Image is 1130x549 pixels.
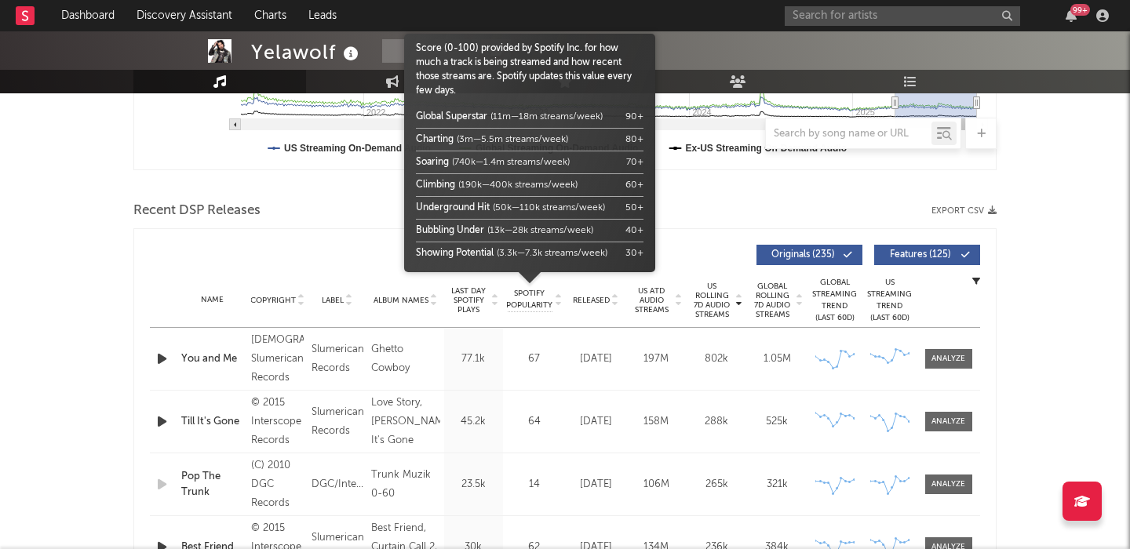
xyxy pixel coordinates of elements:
[756,245,862,265] button: Originals(235)
[133,202,261,220] span: Recent DSP Releases
[448,286,490,314] span: Last Day Spotify Plays
[1070,4,1090,16] div: 99 +
[181,414,243,430] a: Till It's Gone
[507,414,562,430] div: 64
[625,133,643,147] div: 80 +
[625,224,643,238] div: 40 +
[457,135,568,144] span: (3m—5.5m streams/week)
[751,351,804,367] div: 1.05M
[811,277,858,324] div: Global Streaming Trend (Last 60D)
[312,403,363,441] div: Slumerican/Shady/Interscope Records
[630,414,683,430] div: 158M
[497,249,607,258] span: (3.3k—7.3k streams/week)
[416,249,494,258] span: Showing Potential
[630,477,683,493] div: 106M
[250,296,296,305] span: Copyright
[751,282,794,319] span: Global Rolling 7D Audio Streams
[416,180,455,190] span: Climbing
[416,158,449,167] span: Soaring
[507,477,562,493] div: 14
[691,351,743,367] div: 802k
[251,456,303,513] div: (C) 2010 DGC Records
[573,296,610,305] span: Released
[448,351,499,367] div: 77.1k
[625,246,643,260] div: 30 +
[507,351,562,367] div: 67
[931,206,997,216] button: Export CSV
[570,477,622,493] div: [DATE]
[866,277,913,324] div: US Streaming Trend (Last 60D)
[625,201,643,215] div: 50 +
[490,112,603,122] span: (11m—18m streams/week)
[487,226,593,235] span: (13k—28k streams/week)
[630,286,673,314] span: US ATD Audio Streams
[312,340,363,378] div: Slumerican Records
[570,414,622,430] div: [DATE]
[251,39,363,65] div: Yelawolf
[374,296,428,305] span: Album Names
[416,226,484,235] span: Bubbling Under
[630,351,683,367] div: 197M
[884,250,957,260] span: Features ( 125 )
[626,155,643,169] div: 70 +
[767,250,839,260] span: Originals ( 235 )
[691,477,743,493] div: 265k
[371,340,440,378] div: Ghetto Cowboy
[493,203,605,213] span: (50k—110k streams/week)
[416,135,454,144] span: Charting
[382,39,480,63] button: Track
[1066,9,1077,22] button: 99+
[181,351,243,367] a: You and Me
[874,245,980,265] button: Features(125)
[181,294,243,306] div: Name
[751,414,804,430] div: 525k
[251,331,303,387] div: [DEMOGRAPHIC_DATA] Slumerican Records
[452,158,570,167] span: (740k—1.4m streams/week)
[691,282,734,319] span: US Rolling 7D Audio Streams
[416,42,643,264] div: Score (0-100) provided by Spotify Inc. for how much a track is being streamed and how recent thos...
[322,296,344,305] span: Label
[181,469,243,500] a: Pop The Trunk
[625,110,643,124] div: 90 +
[458,180,578,190] span: (190k—400k streams/week)
[691,414,743,430] div: 288k
[785,6,1020,26] input: Search for artists
[625,178,643,192] div: 60 +
[251,394,303,450] div: © 2015 Interscope Records
[312,475,363,494] div: DGC/Interscope
[506,288,552,311] span: Spotify Popularity
[751,477,804,493] div: 321k
[371,394,440,450] div: Love Story, [PERSON_NAME] It's Gone
[448,414,499,430] div: 45.2k
[371,466,440,504] div: Trunk Muzik 0-60
[416,203,490,213] span: Underground Hit
[570,351,622,367] div: [DATE]
[416,112,487,122] span: Global Superstar
[766,128,931,140] input: Search by song name or URL
[448,477,499,493] div: 23.5k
